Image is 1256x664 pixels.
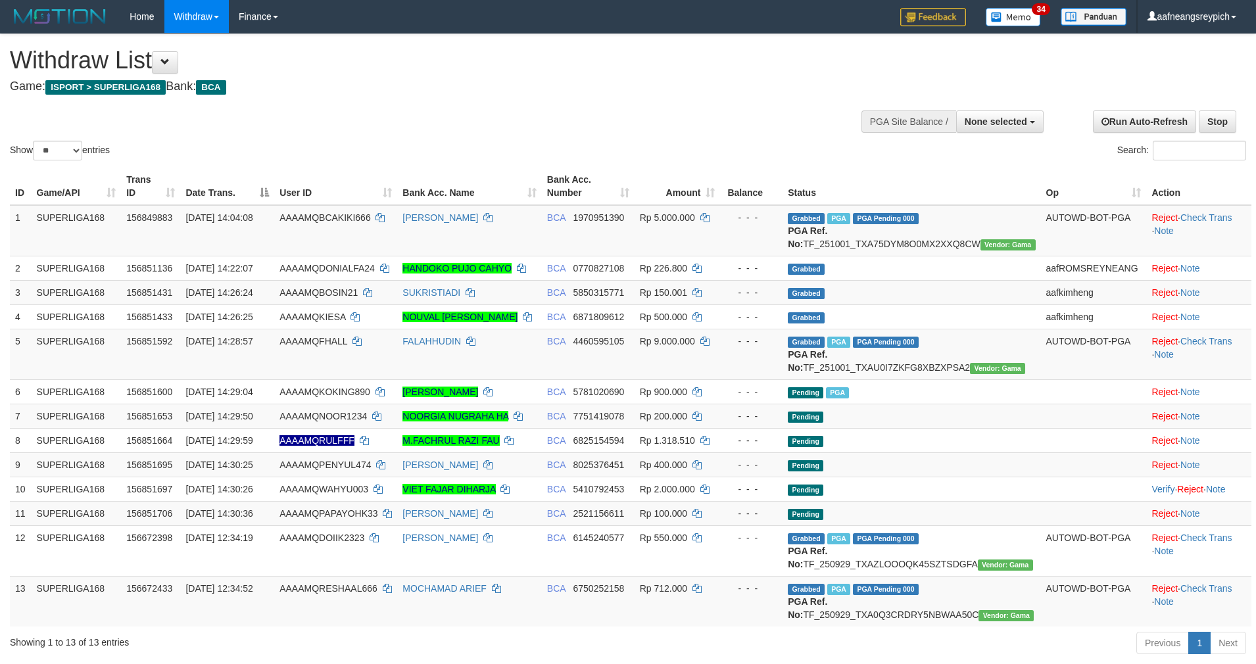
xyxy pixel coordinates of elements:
[1041,280,1147,304] td: aafkimheng
[121,168,180,205] th: Trans ID: activate to sort column ascending
[547,411,566,421] span: BCA
[185,435,253,446] span: [DATE] 14:29:59
[279,387,370,397] span: AAAAMQKOKING890
[1146,304,1251,329] td: ·
[279,212,371,223] span: AAAAMQBCAKIKI666
[1151,460,1178,470] a: Reject
[32,280,122,304] td: SUPERLIGA168
[725,582,777,595] div: - - -
[279,583,377,594] span: AAAAMQRESHAAL666
[32,477,122,501] td: SUPERLIGA168
[185,263,253,273] span: [DATE] 14:22:07
[1180,263,1200,273] a: Note
[725,483,777,496] div: - - -
[547,336,566,346] span: BCA
[126,435,172,446] span: 156851664
[1041,168,1147,205] th: Op: activate to sort column ascending
[640,460,687,470] span: Rp 400.000
[196,80,226,95] span: BCA
[10,525,32,576] td: 12
[725,385,777,398] div: - - -
[10,428,32,452] td: 8
[185,484,253,494] span: [DATE] 14:30:26
[126,287,172,298] span: 156851431
[827,213,850,224] span: Marked by aafsoycanthlai
[397,168,541,205] th: Bank Acc. Name: activate to sort column ascending
[1146,280,1251,304] td: ·
[788,337,825,348] span: Grabbed
[547,460,566,470] span: BCA
[1151,508,1178,519] a: Reject
[1146,205,1251,256] td: · ·
[10,304,32,329] td: 4
[1154,225,1174,236] a: Note
[788,213,825,224] span: Grabbed
[1146,256,1251,280] td: ·
[126,460,172,470] span: 156851695
[32,329,122,379] td: SUPERLIGA168
[10,7,110,26] img: MOTION_logo.png
[402,533,478,543] a: [PERSON_NAME]
[547,387,566,397] span: BCA
[640,411,687,421] span: Rp 200.000
[640,533,687,543] span: Rp 550.000
[725,458,777,471] div: - - -
[10,47,824,74] h1: Withdraw List
[573,287,624,298] span: Copy 5850315771 to clipboard
[547,435,566,446] span: BCA
[1146,501,1251,525] td: ·
[185,387,253,397] span: [DATE] 14:29:04
[402,287,460,298] a: SUKRISTIADI
[1151,212,1178,223] a: Reject
[279,508,377,519] span: AAAAMQPAPAYOHK33
[402,336,461,346] a: FALAHHUDIN
[32,501,122,525] td: SUPERLIGA168
[547,583,566,594] span: BCA
[573,484,624,494] span: Copy 5410792453 to clipboard
[10,452,32,477] td: 9
[185,411,253,421] span: [DATE] 14:29:50
[1146,168,1251,205] th: Action
[126,411,172,421] span: 156851653
[826,387,849,398] span: Marked by aafsoycanthlai
[279,336,347,346] span: AAAAMQFHALL
[900,8,966,26] img: Feedback.jpg
[1180,287,1200,298] a: Note
[279,287,358,298] span: AAAAMQBOSIN21
[1154,546,1174,556] a: Note
[185,460,253,470] span: [DATE] 14:30:25
[32,428,122,452] td: SUPERLIGA168
[126,387,172,397] span: 156851600
[1146,576,1251,627] td: · ·
[10,280,32,304] td: 3
[10,168,32,205] th: ID
[573,583,624,594] span: Copy 6750252158 to clipboard
[126,583,172,594] span: 156672433
[640,583,687,594] span: Rp 712.000
[402,387,478,397] a: [PERSON_NAME]
[978,610,1034,621] span: Vendor URL: https://trx31.1velocity.biz
[788,596,827,620] b: PGA Ref. No:
[402,263,512,273] a: HANDOKO PUJO CAHYO
[573,460,624,470] span: Copy 8025376451 to clipboard
[32,525,122,576] td: SUPERLIGA168
[1180,312,1200,322] a: Note
[180,168,274,205] th: Date Trans.: activate to sort column descending
[402,508,478,519] a: [PERSON_NAME]
[827,584,850,595] span: Marked by aafsoycanthlai
[1041,329,1147,379] td: AUTOWD-BOT-PGA
[10,576,32,627] td: 13
[185,287,253,298] span: [DATE] 14:26:24
[788,412,823,423] span: Pending
[1210,632,1246,654] a: Next
[573,411,624,421] span: Copy 7751419078 to clipboard
[725,531,777,544] div: - - -
[32,205,122,256] td: SUPERLIGA168
[185,212,253,223] span: [DATE] 14:04:08
[1117,141,1246,160] label: Search:
[547,263,566,273] span: BCA
[185,583,253,594] span: [DATE] 12:34:52
[1146,428,1251,452] td: ·
[1041,304,1147,329] td: aafkimheng
[10,256,32,280] td: 2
